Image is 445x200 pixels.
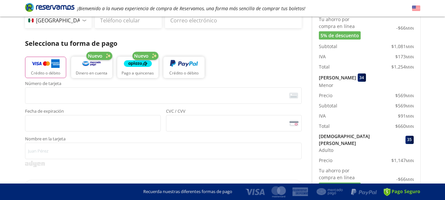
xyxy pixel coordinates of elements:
small: MXN [406,44,414,49]
img: card [289,93,298,99]
p: [PERSON_NAME] [319,74,356,81]
p: Subtotal [319,102,337,109]
span: $ 1,254 [391,63,414,70]
span: $ 569 [395,92,414,99]
span: Adulto [319,147,333,154]
p: Selecciona tu forma de pago [25,39,302,48]
em: ¡Bienvenido a la nueva experiencia de compra de Reservamos, una forma más sencilla de comprar tus... [77,5,305,12]
iframe: Iframe de la fecha de caducidad de la tarjeta asegurada [28,117,158,129]
button: Crédito o débito [163,57,205,78]
p: Tu ahorro por compra en línea [319,167,366,181]
span: -$ 66 [396,176,414,183]
span: Nuevo [88,52,102,59]
button: Crédito o débito [25,57,66,78]
img: svg+xml;base64,PD94bWwgdmVyc2lvbj0iMS4wIiBlbmNvZGluZz0iVVRGLTgiPz4KPHN2ZyB3aWR0aD0iMzk2cHgiIGhlaW... [25,161,45,167]
small: MXN [406,93,414,98]
button: Dinero en cuenta [71,57,112,78]
span: 5% de descuento [320,32,359,39]
small: MXN [406,124,414,129]
p: Precio [319,157,332,164]
input: Nombre en la tarjeta [25,143,302,159]
small: MXN [406,177,414,182]
span: -$ 66 [396,24,414,31]
span: $ 1,081 [391,43,414,50]
input: Correo electrónico [165,12,302,29]
span: Nombre en la tarjeta [25,137,302,143]
span: $ 173 [395,53,414,60]
iframe: Iframe del número de tarjeta asegurada [28,89,299,102]
p: Dinero en cuenta [76,70,107,76]
iframe: Iframe del código de seguridad de la tarjeta asegurada [169,117,299,129]
input: Teléfono celular [95,12,162,29]
span: $ 569 [395,102,414,109]
p: Tu ahorro por compra en línea [319,16,366,30]
p: IVA [319,112,326,119]
p: Pago a quincenas [122,70,154,76]
p: Precio [319,92,332,99]
span: Menor [319,82,333,89]
p: [DEMOGRAPHIC_DATA][PERSON_NAME] [319,133,404,147]
button: English [412,4,420,13]
span: 5% de descuento [320,183,359,190]
span: Número de tarjeta [25,81,302,87]
p: IVA [319,53,326,60]
small: MXN [406,65,414,70]
span: Nuevo [134,52,149,59]
small: MXN [406,26,414,31]
p: Total [319,123,330,129]
small: MXN [406,114,414,119]
img: MX [28,18,34,22]
a: Brand Logo [25,2,74,14]
p: Total [319,63,330,70]
span: $ 91 [398,112,414,119]
span: $ 660 [395,123,414,129]
small: MXN [406,103,414,108]
small: MXN [406,54,414,59]
small: MXN [406,158,414,163]
span: $ 1,147 [391,157,414,164]
i: Brand Logo [25,2,74,12]
p: Crédito o débito [31,70,60,76]
button: Pago a quincenas [117,57,158,78]
div: 34 [358,73,366,82]
div: 35 [405,136,414,144]
span: CVC / CVV [166,109,302,115]
p: Recuerda nuestras diferentes formas de pago [143,188,232,195]
span: Fecha de expiración [25,109,161,115]
p: Subtotal [319,43,337,50]
p: Crédito o débito [169,70,199,76]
